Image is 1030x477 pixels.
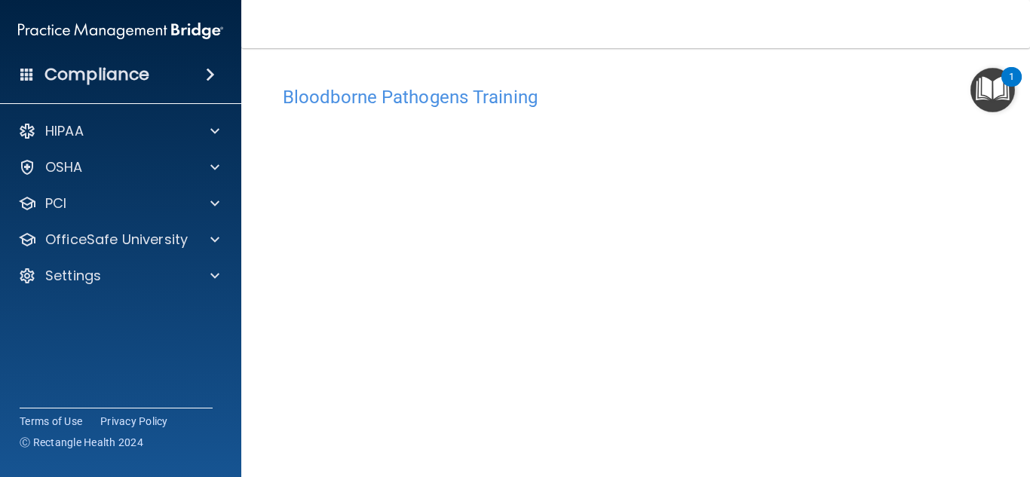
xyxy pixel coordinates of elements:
p: PCI [45,194,66,213]
img: PMB logo [18,16,223,46]
a: Terms of Use [20,414,82,429]
h4: Compliance [44,64,149,85]
span: Ⓒ Rectangle Health 2024 [20,435,143,450]
p: Settings [45,267,101,285]
a: Settings [18,267,219,285]
button: Open Resource Center, 1 new notification [970,68,1015,112]
a: OSHA [18,158,219,176]
a: PCI [18,194,219,213]
div: 1 [1009,77,1014,96]
p: OSHA [45,158,83,176]
h4: Bloodborne Pathogens Training [283,87,989,107]
a: HIPAA [18,122,219,140]
a: OfficeSafe University [18,231,219,249]
p: OfficeSafe University [45,231,188,249]
a: Privacy Policy [100,414,168,429]
p: HIPAA [45,122,84,140]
